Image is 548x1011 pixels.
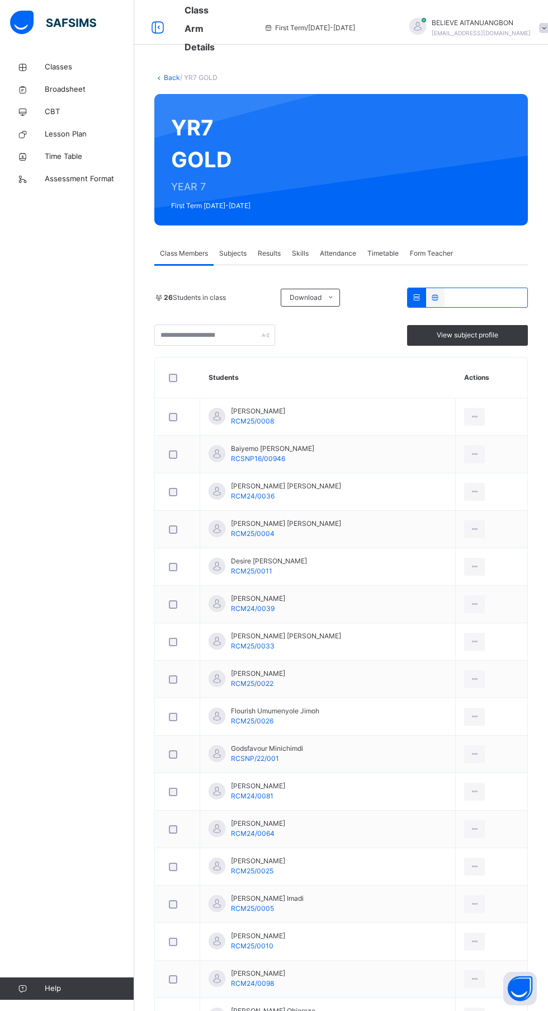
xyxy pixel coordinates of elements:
[437,330,498,340] span: View subject profile
[231,904,274,913] span: RCM25/0005
[164,293,173,302] b: 26
[45,62,134,73] span: Classes
[231,856,285,866] span: [PERSON_NAME]
[231,567,272,575] span: RCM25/0011
[231,594,285,604] span: [PERSON_NAME]
[45,129,134,140] span: Lesson Plan
[231,754,279,763] span: RCSNP/22/001
[10,11,96,34] img: safsims
[456,358,527,398] th: Actions
[432,30,531,36] span: [EMAIL_ADDRESS][DOMAIN_NAME]
[231,679,273,688] span: RCM25/0022
[292,248,309,258] span: Skills
[231,968,285,979] span: [PERSON_NAME]
[45,151,134,162] span: Time Table
[45,173,134,185] span: Assessment Format
[231,706,319,716] span: Flourish Umumenyole Jimoh
[264,23,355,33] span: session/term information
[231,444,314,454] span: Baiyemo [PERSON_NAME]
[185,4,215,53] span: Class Arm Details
[290,293,322,303] span: Download
[231,481,341,491] span: [PERSON_NAME] [PERSON_NAME]
[231,604,275,613] span: RCM24/0039
[231,781,285,791] span: [PERSON_NAME]
[160,248,208,258] span: Class Members
[231,867,273,875] span: RCM25/0025
[200,358,456,398] th: Students
[171,201,270,211] span: First Term [DATE]-[DATE]
[231,406,285,416] span: [PERSON_NAME]
[45,106,134,117] span: CBT
[410,248,453,258] span: Form Teacher
[231,792,273,800] span: RCM24/0081
[367,248,399,258] span: Timetable
[231,454,285,463] span: RCSNP16/00946
[231,492,275,500] span: RCM24/0036
[231,631,341,641] span: [PERSON_NAME] [PERSON_NAME]
[432,18,531,28] span: BELIEVE AITANUANGBON
[45,983,134,994] span: Help
[231,829,275,838] span: RCM24/0064
[231,556,307,566] span: Desire [PERSON_NAME]
[231,669,285,679] span: [PERSON_NAME]
[231,519,341,529] span: [PERSON_NAME] [PERSON_NAME]
[231,979,274,988] span: RCM24/0098
[503,972,537,1005] button: Open asap
[164,73,180,82] a: Back
[231,642,275,650] span: RCM25/0033
[231,417,274,425] span: RCM25/0008
[231,931,285,941] span: [PERSON_NAME]
[231,744,303,754] span: Godsfavour Minichimdi
[231,942,273,950] span: RCM25/0010
[231,529,275,538] span: RCM25/0004
[231,717,273,725] span: RCM25/0026
[258,248,281,258] span: Results
[320,248,356,258] span: Attendance
[164,293,226,303] span: Students in class
[219,248,247,258] span: Subjects
[180,73,218,82] span: / YR7 GOLD
[45,84,134,95] span: Broadsheet
[231,894,304,904] span: [PERSON_NAME] Imadi
[231,819,285,829] span: [PERSON_NAME]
